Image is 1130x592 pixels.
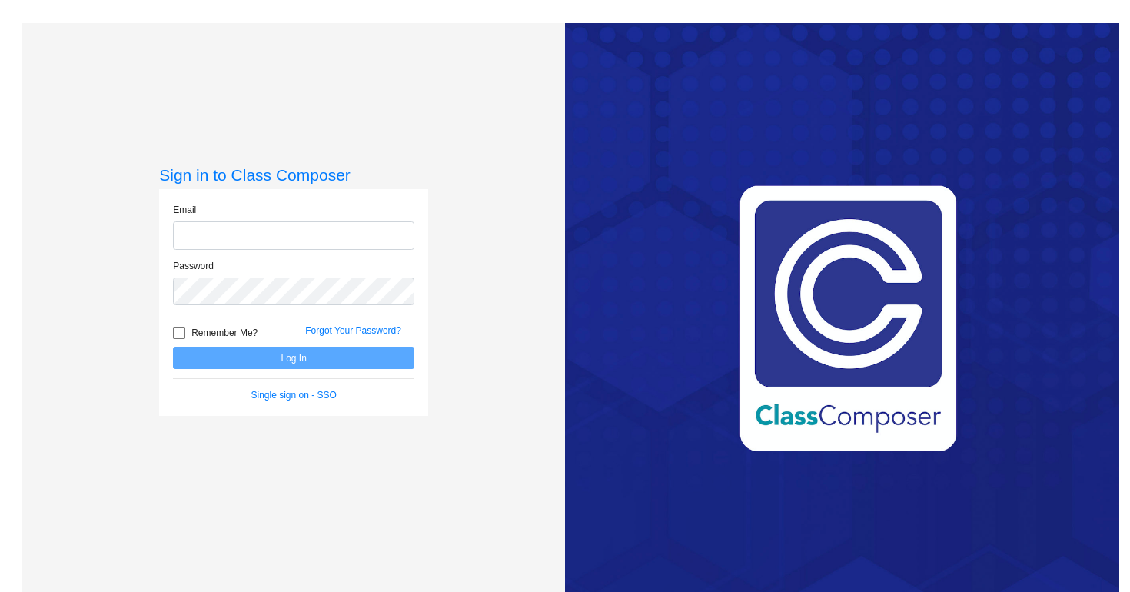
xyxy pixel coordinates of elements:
h3: Sign in to Class Composer [159,165,428,185]
a: Forgot Your Password? [305,325,401,336]
span: Remember Me? [191,324,258,342]
label: Email [173,203,196,217]
label: Password [173,259,214,273]
a: Single sign on - SSO [251,390,337,401]
button: Log In [173,347,414,369]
